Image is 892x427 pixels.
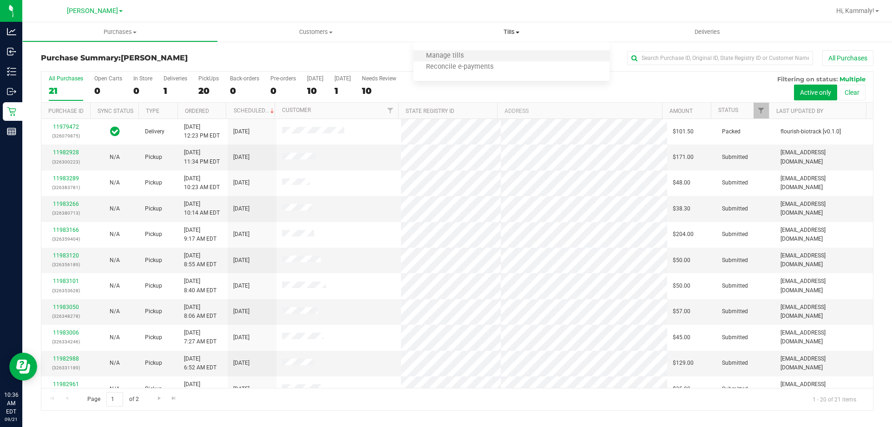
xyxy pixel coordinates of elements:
span: Pickup [145,385,162,394]
span: Pickup [145,256,162,265]
button: N/A [110,307,120,316]
inline-svg: Inventory [7,67,16,76]
span: In Sync [110,125,120,138]
span: 1 - 20 of 21 items [805,392,864,406]
span: Customers [218,28,413,36]
span: Not Applicable [110,282,120,289]
a: Type [146,108,159,114]
span: [DATE] [233,307,249,316]
div: Pre-orders [270,75,296,82]
span: [DATE] [233,230,249,239]
button: N/A [110,256,120,265]
a: State Registry ID [406,108,454,114]
span: $101.50 [673,127,694,136]
span: $35.00 [673,385,690,394]
p: (326359404) [47,235,85,243]
p: (326300223) [47,158,85,166]
a: 11983120 [53,252,79,259]
inline-svg: Reports [7,127,16,136]
span: [DATE] [233,256,249,265]
span: Submitted [722,204,748,213]
span: Filtering on status: [777,75,838,83]
a: 11982928 [53,149,79,156]
iframe: Resource center [9,353,37,381]
p: (326334246) [47,337,85,346]
a: Filter [383,103,398,118]
span: Deliveries [682,28,733,36]
span: [DATE] [233,127,249,136]
button: N/A [110,333,120,342]
span: [PERSON_NAME] [67,7,118,15]
span: Submitted [722,230,748,239]
span: Submitted [722,359,748,368]
span: [EMAIL_ADDRESS][DOMAIN_NAME] [780,200,867,217]
span: [EMAIL_ADDRESS][DOMAIN_NAME] [780,226,867,243]
a: Tills Manage tills Reconcile e-payments [413,22,609,42]
a: Go to the next page [152,392,166,405]
button: N/A [110,385,120,394]
span: flourish-biotrack [v0.1.0] [780,127,841,136]
a: Last Updated By [776,108,823,114]
div: Back-orders [230,75,259,82]
span: Delivery [145,127,164,136]
span: [DATE] [233,204,249,213]
th: Address [497,103,662,119]
span: Not Applicable [110,179,120,186]
a: Filter [754,103,769,118]
span: Purchases [23,28,217,36]
span: $129.00 [673,359,694,368]
span: Packed [722,127,741,136]
p: (326356189) [47,260,85,269]
a: Scheduled [234,107,276,114]
span: [DATE] 10:14 AM EDT [184,200,220,217]
span: [DATE] [233,333,249,342]
a: Customer [282,107,311,113]
div: 10 [307,85,323,96]
span: [DATE] 11:34 PM EDT [184,148,220,166]
div: Needs Review [362,75,396,82]
span: [DATE] 8:40 AM EDT [184,277,216,295]
a: 11983050 [53,304,79,310]
span: $45.00 [673,333,690,342]
span: Multiple [840,75,866,83]
div: 0 [270,85,296,96]
div: 0 [133,85,152,96]
div: Deliveries [164,75,187,82]
span: [DATE] 3:17 AM EDT [184,380,216,398]
span: [EMAIL_ADDRESS][DOMAIN_NAME] [780,251,867,269]
span: [DATE] 8:55 AM EDT [184,251,216,269]
p: (326353628) [47,286,85,295]
a: 11982961 [53,381,79,388]
p: (326348278) [47,312,85,321]
a: Customers [218,22,413,42]
span: [PERSON_NAME] [121,53,188,62]
span: Submitted [722,333,748,342]
p: (326380713) [47,209,85,217]
a: 11982988 [53,355,79,362]
div: All Purchases [49,75,83,82]
p: (326079875) [47,131,85,140]
span: [EMAIL_ADDRESS][DOMAIN_NAME] [780,277,867,295]
div: 20 [198,85,219,96]
button: N/A [110,153,120,162]
span: Not Applicable [110,231,120,237]
span: [DATE] [233,385,249,394]
a: Sync Status [98,108,133,114]
span: [DATE] 7:27 AM EDT [184,328,216,346]
span: [EMAIL_ADDRESS][DOMAIN_NAME] [780,148,867,166]
div: 1 [334,85,351,96]
button: N/A [110,359,120,368]
a: Deliveries [610,22,805,42]
input: 1 [106,392,123,407]
div: 0 [230,85,259,96]
a: Status [718,107,738,113]
div: 1 [164,85,187,96]
span: [DATE] [233,282,249,290]
span: Not Applicable [110,334,120,341]
span: [EMAIL_ADDRESS][DOMAIN_NAME] [780,328,867,346]
span: Not Applicable [110,154,120,160]
button: N/A [110,204,120,213]
p: 09/21 [4,416,18,423]
span: Manage tills [413,52,476,60]
span: [EMAIL_ADDRESS][DOMAIN_NAME] [780,174,867,192]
